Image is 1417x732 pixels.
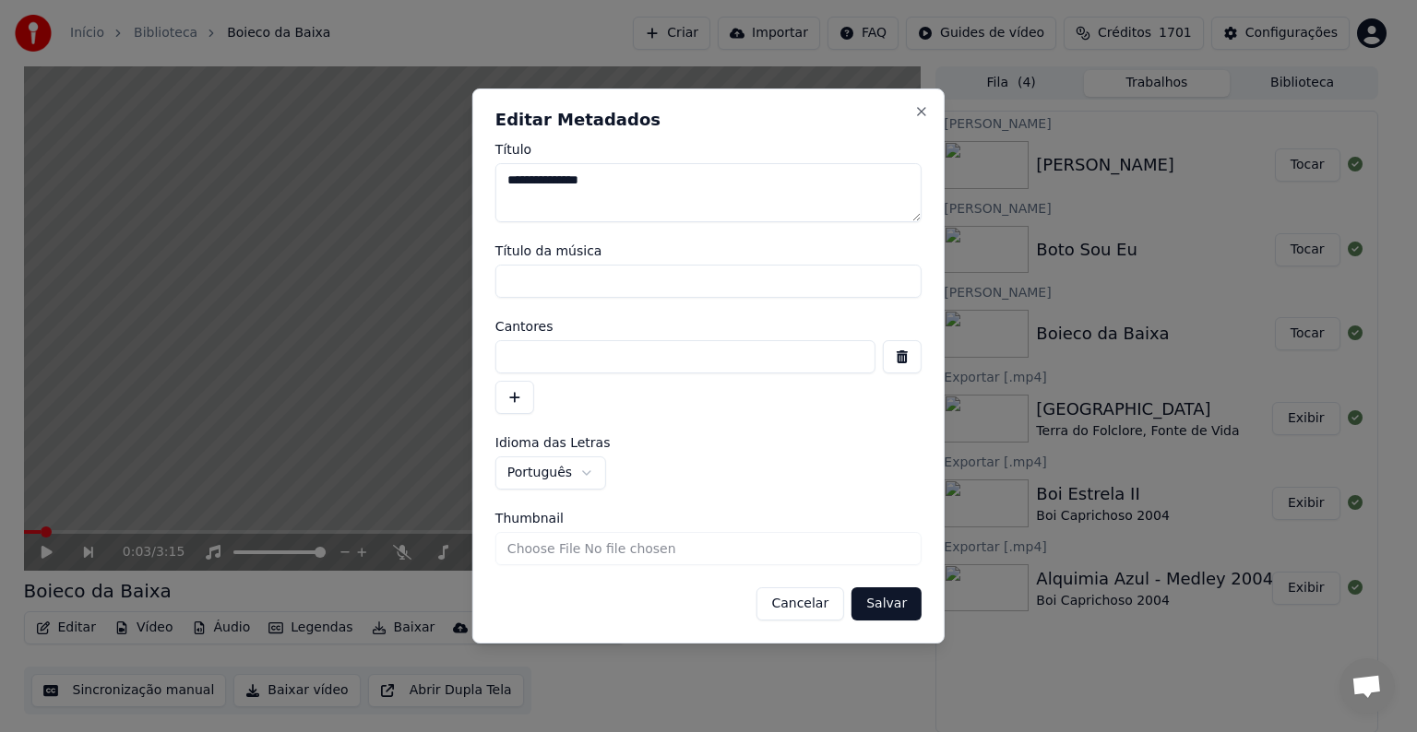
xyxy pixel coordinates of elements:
[495,112,922,128] h2: Editar Metadados
[495,244,922,257] label: Título da música
[495,143,922,156] label: Título
[495,320,922,333] label: Cantores
[756,587,844,620] button: Cancelar
[495,512,564,525] span: Thumbnail
[851,587,922,620] button: Salvar
[495,436,611,449] span: Idioma das Letras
